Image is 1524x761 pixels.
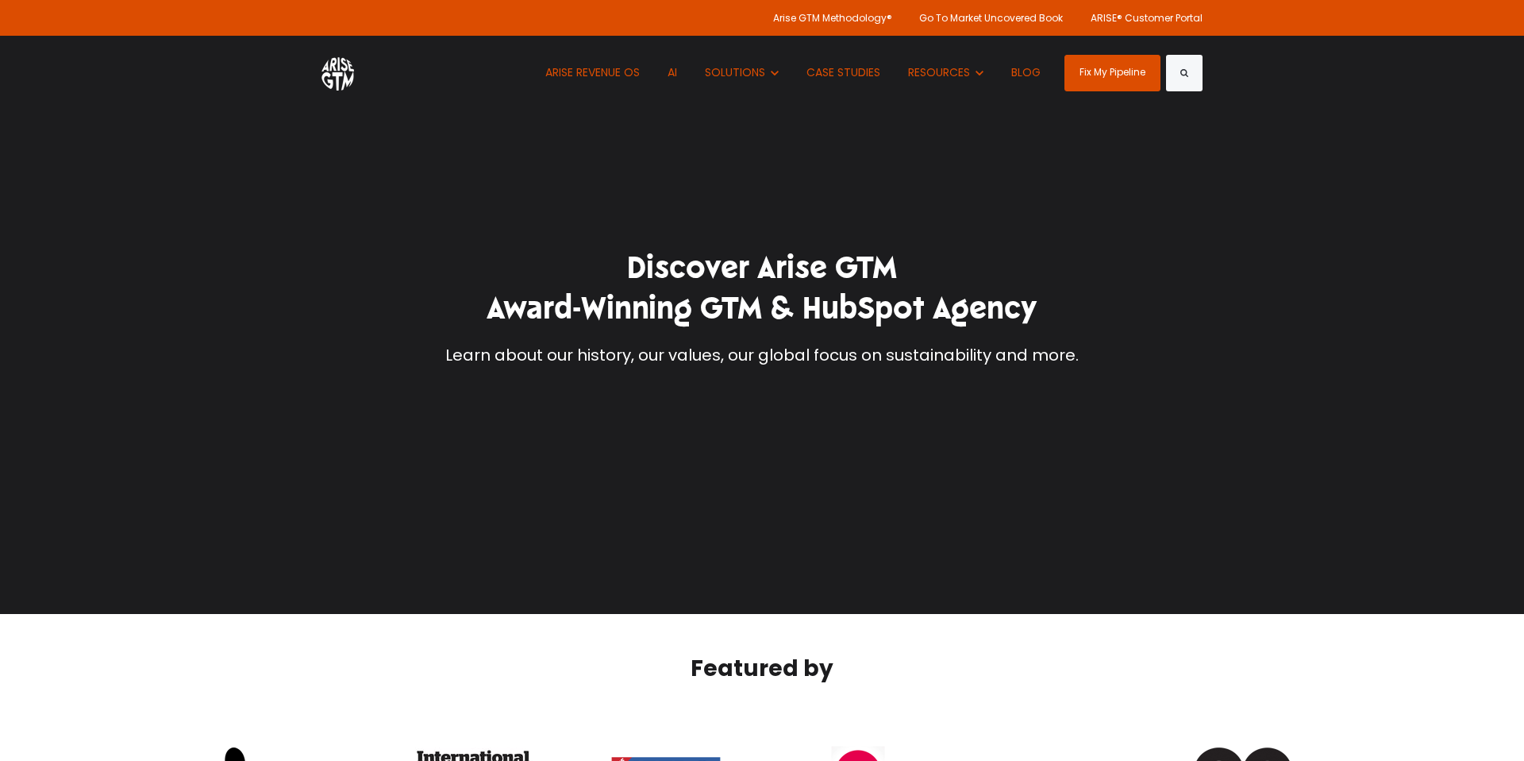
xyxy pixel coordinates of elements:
a: Fix My Pipeline [1064,55,1160,91]
span: Show submenu for SOLUTIONS [705,64,706,65]
a: BLOG [999,36,1053,110]
img: ARISE GTM logo (1) white [321,55,354,91]
h1: Discover Arise GTM Award-Winning GTM & HubSpot Agency [429,248,1095,330]
p: Learn about our history, our values, our global focus on sustainability and more. [429,345,1095,366]
a: ARISE REVENUE OS [533,36,652,110]
button: Show submenu for SOLUTIONS SOLUTIONS [693,36,791,110]
a: CASE STUDIES [795,36,892,110]
nav: Desktop navigation [533,36,1052,110]
span: RESOURCES [908,64,970,80]
span: Show submenu for RESOURCES [908,64,909,65]
button: Search [1166,55,1203,91]
a: AI [656,36,689,110]
span: SOLUTIONS [705,64,765,80]
button: Show submenu for RESOURCES RESOURCES [896,36,995,110]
